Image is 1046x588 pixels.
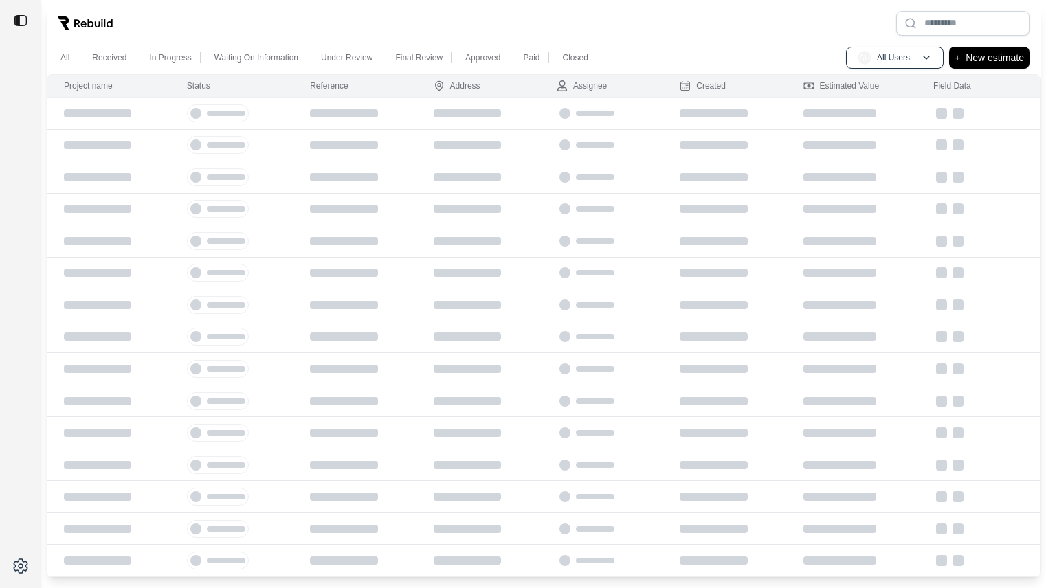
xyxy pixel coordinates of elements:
div: Address [434,80,480,91]
p: Under Review [321,52,372,63]
div: Created [680,80,726,91]
button: AUAll Users [846,47,944,69]
div: Field Data [933,80,971,91]
img: toggle sidebar [14,14,27,27]
div: Assignee [557,80,607,91]
div: Status [187,80,210,91]
p: Paid [523,52,539,63]
p: Closed [563,52,588,63]
p: All Users [877,52,910,63]
p: All [60,52,69,63]
p: New estimate [966,49,1024,66]
span: AU [858,51,871,65]
img: Rebuild [58,16,113,30]
button: +New estimate [949,47,1030,69]
div: Reference [310,80,348,91]
p: In Progress [149,52,191,63]
div: Project name [64,80,113,91]
p: Final Review [395,52,443,63]
p: Waiting On Information [214,52,298,63]
p: + [955,49,960,66]
div: Estimated Value [803,80,880,91]
p: Received [92,52,126,63]
p: Approved [465,52,500,63]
